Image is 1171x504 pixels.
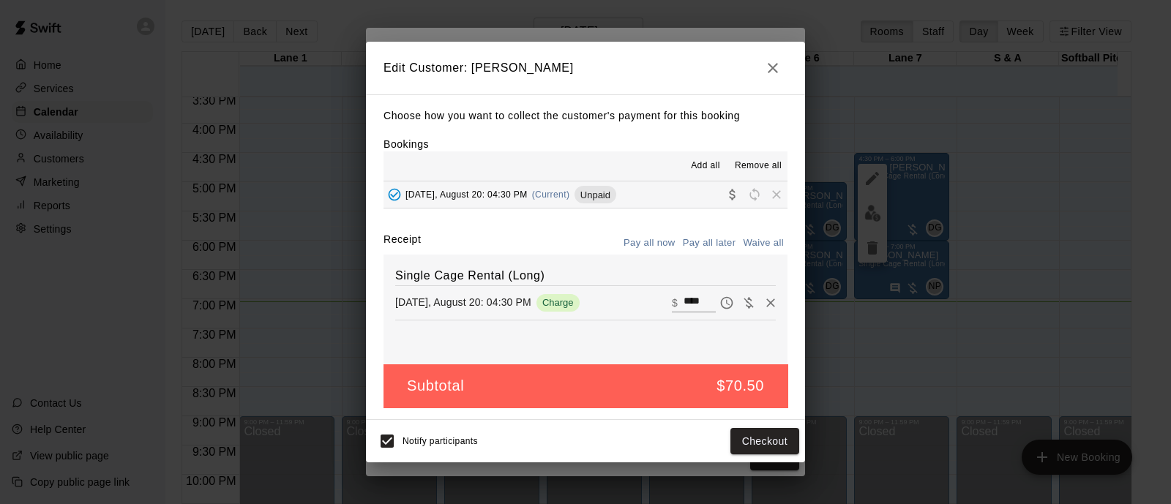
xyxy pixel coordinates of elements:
[722,189,744,200] span: Collect payment
[384,138,429,150] label: Bookings
[620,232,679,255] button: Pay all now
[384,107,787,125] p: Choose how you want to collect the customer's payment for this booking
[744,189,766,200] span: Reschedule
[738,296,760,308] span: Waive payment
[717,376,764,396] h5: $70.50
[575,189,616,200] span: Unpaid
[395,266,776,285] h6: Single Cage Rental (Long)
[730,428,799,455] button: Checkout
[679,232,740,255] button: Pay all later
[716,296,738,308] span: Pay later
[536,297,580,308] span: Charge
[384,232,421,255] label: Receipt
[407,376,464,396] h5: Subtotal
[384,184,405,206] button: Added - Collect Payment
[729,154,787,178] button: Remove all
[366,42,805,94] h2: Edit Customer: [PERSON_NAME]
[384,181,787,208] button: Added - Collect Payment[DATE], August 20: 04:30 PM(Current)UnpaidCollect paymentRescheduleRemove
[682,154,729,178] button: Add all
[766,189,787,200] span: Remove
[691,159,720,173] span: Add all
[739,232,787,255] button: Waive all
[760,292,782,314] button: Remove
[405,189,528,200] span: [DATE], August 20: 04:30 PM
[403,436,478,446] span: Notify participants
[672,296,678,310] p: $
[735,159,782,173] span: Remove all
[395,295,531,309] p: [DATE], August 20: 04:30 PM
[532,189,570,200] span: (Current)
